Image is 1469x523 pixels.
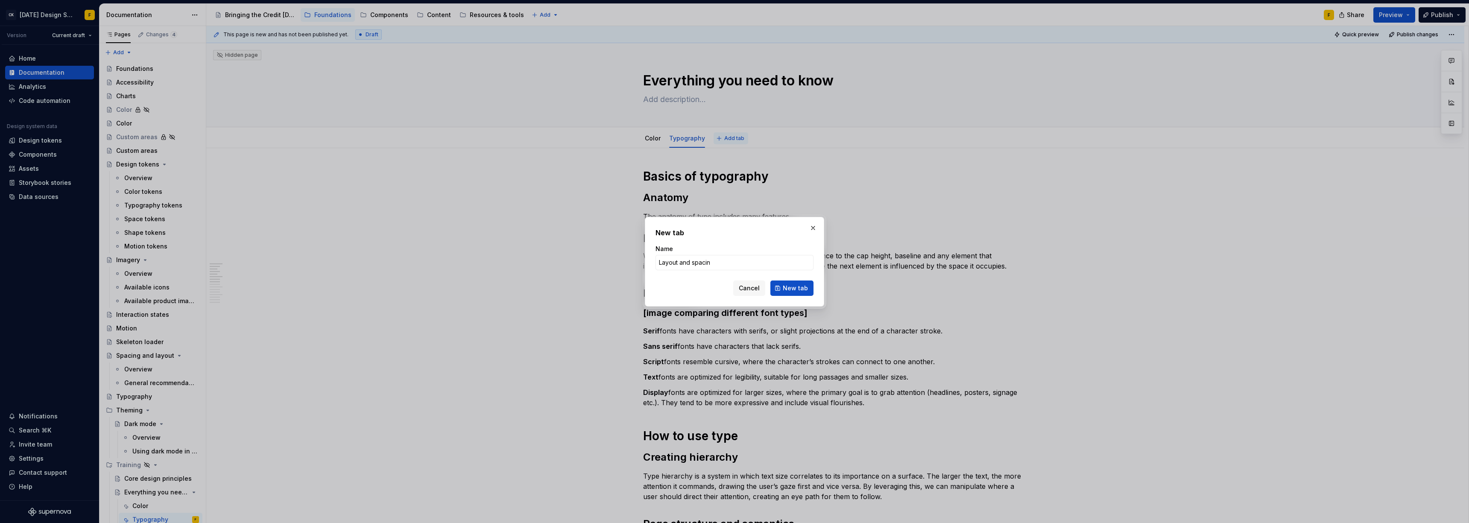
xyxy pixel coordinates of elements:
[783,284,808,292] span: New tab
[655,228,814,238] h2: New tab
[739,284,760,292] span: Cancel
[733,280,765,296] button: Cancel
[655,245,673,253] label: Name
[770,280,814,296] button: New tab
